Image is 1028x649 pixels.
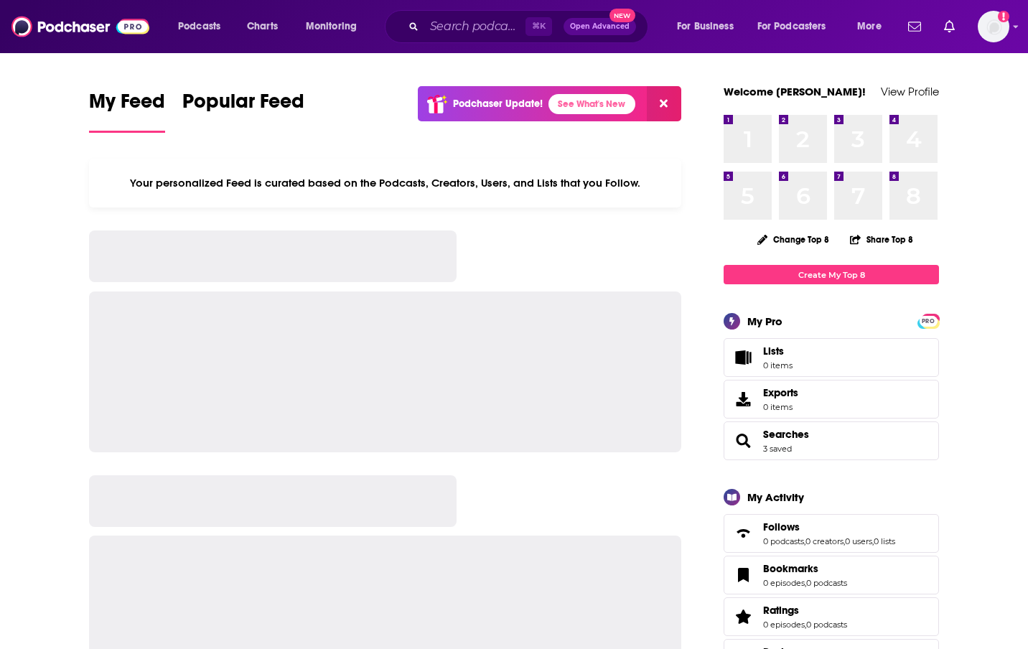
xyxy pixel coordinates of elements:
[11,13,149,40] img: Podchaser - Follow, Share and Rate Podcasts
[724,380,939,419] a: Exports
[453,98,543,110] p: Podchaser Update!
[763,604,799,617] span: Ratings
[763,444,792,454] a: 3 saved
[296,15,375,38] button: open menu
[89,159,681,207] div: Your personalized Feed is curated based on the Podcasts, Creators, Users, and Lists that you Follow.
[667,15,752,38] button: open menu
[747,490,804,504] div: My Activity
[874,536,895,546] a: 0 lists
[845,536,872,546] a: 0 users
[872,536,874,546] span: ,
[609,9,635,22] span: New
[168,15,239,38] button: open menu
[805,536,844,546] a: 0 creators
[920,315,937,326] a: PRO
[763,620,805,630] a: 0 episodes
[749,230,838,248] button: Change Top 8
[763,360,793,370] span: 0 items
[724,514,939,553] span: Follows
[729,431,757,451] a: Searches
[763,562,818,575] span: Bookmarks
[938,14,961,39] a: Show notifications dropdown
[748,15,847,38] button: open menu
[89,89,165,133] a: My Feed
[847,15,900,38] button: open menu
[806,578,847,588] a: 0 podcasts
[763,428,809,441] a: Searches
[724,597,939,636] span: Ratings
[763,345,793,358] span: Lists
[724,556,939,594] span: Bookmarks
[570,23,630,30] span: Open Advanced
[763,386,798,399] span: Exports
[757,17,826,37] span: For Podcasters
[247,17,278,37] span: Charts
[182,89,304,133] a: Popular Feed
[920,316,937,327] span: PRO
[857,17,882,37] span: More
[806,620,847,630] a: 0 podcasts
[763,536,804,546] a: 0 podcasts
[763,604,847,617] a: Ratings
[724,421,939,460] span: Searches
[564,18,636,35] button: Open AdvancedNew
[398,10,662,43] div: Search podcasts, credits, & more...
[525,17,552,36] span: ⌘ K
[902,14,927,39] a: Show notifications dropdown
[182,89,304,122] span: Popular Feed
[881,85,939,98] a: View Profile
[724,85,866,98] a: Welcome [PERSON_NAME]!
[804,536,805,546] span: ,
[763,520,800,533] span: Follows
[729,565,757,585] a: Bookmarks
[729,607,757,627] a: Ratings
[978,11,1009,42] span: Logged in as jackiemayer
[548,94,635,114] a: See What's New
[763,578,805,588] a: 0 episodes
[805,620,806,630] span: ,
[89,89,165,122] span: My Feed
[978,11,1009,42] img: User Profile
[306,17,357,37] span: Monitoring
[677,17,734,37] span: For Business
[729,523,757,543] a: Follows
[238,15,286,38] a: Charts
[724,338,939,377] a: Lists
[747,314,782,328] div: My Pro
[763,520,895,533] a: Follows
[978,11,1009,42] button: Show profile menu
[805,578,806,588] span: ,
[424,15,525,38] input: Search podcasts, credits, & more...
[849,225,914,253] button: Share Top 8
[844,536,845,546] span: ,
[763,562,847,575] a: Bookmarks
[724,265,939,284] a: Create My Top 8
[178,17,220,37] span: Podcasts
[763,345,784,358] span: Lists
[729,389,757,409] span: Exports
[729,347,757,368] span: Lists
[763,402,798,412] span: 0 items
[998,11,1009,22] svg: Add a profile image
